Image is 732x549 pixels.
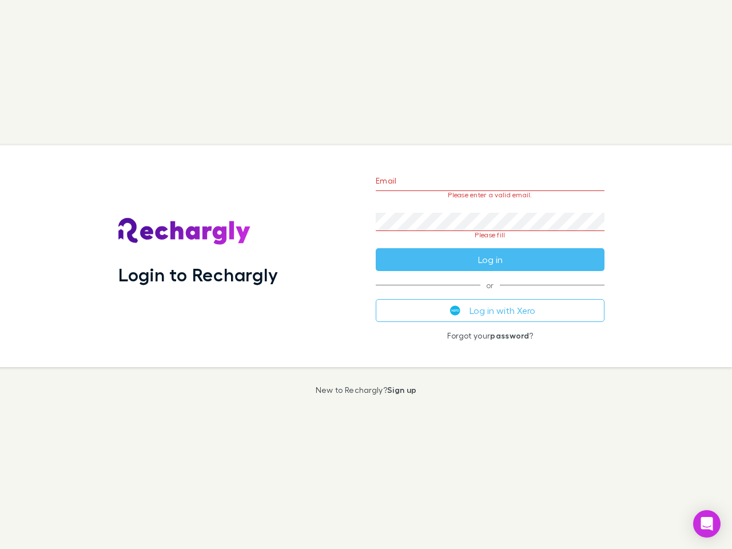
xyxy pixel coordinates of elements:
p: Please enter a valid email. [376,191,604,199]
p: Please fill [376,231,604,239]
p: Forgot your ? [376,331,604,340]
img: Rechargly's Logo [118,218,251,245]
button: Log in with Xero [376,299,604,322]
button: Log in [376,248,604,271]
a: password [490,331,529,340]
p: New to Rechargly? [316,385,417,395]
img: Xero's logo [450,305,460,316]
div: Open Intercom Messenger [693,510,721,538]
a: Sign up [387,385,416,395]
h1: Login to Rechargly [118,264,278,285]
